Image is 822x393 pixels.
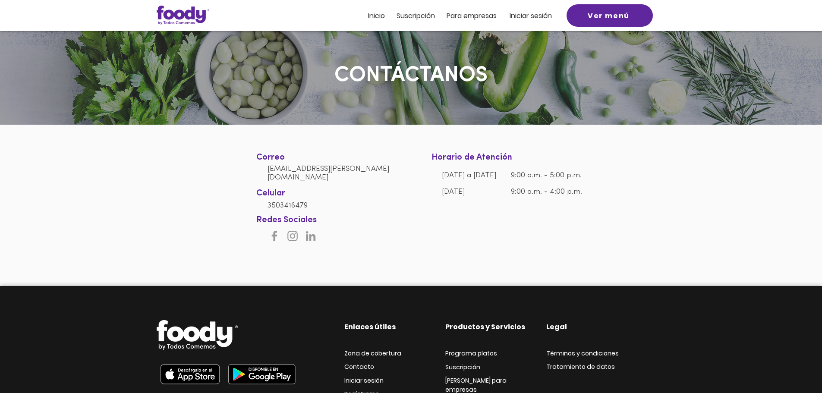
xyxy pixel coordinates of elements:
[510,11,552,21] span: Iniciar sesión
[445,364,480,371] a: Suscripción
[546,362,615,371] span: Tratamiento de datos
[588,10,630,21] span: Ver menú
[510,12,552,19] a: Iniciar sesión
[397,12,435,19] a: Suscripción
[344,363,374,371] a: Contacto
[546,349,619,358] span: Términos y condiciones
[344,376,384,385] span: Iniciar sesión
[256,189,285,198] span: Celular
[447,12,497,19] a: Para empresas
[445,363,480,371] span: Suscripción
[304,229,318,243] img: Grey LinkedIn Icon
[286,229,299,243] img: Grey Instagram Icon
[442,172,496,179] span: [DATE] a [DATE]
[546,350,619,357] a: Términos y condiciones
[334,65,488,87] span: CONTÁCTANOS
[268,229,281,243] img: Grey Facebook Icon
[511,172,582,179] span: 9:00 a.m. - 5:00 p.m.
[445,349,497,358] span: Programa platos
[157,359,224,389] img: Foody app movil en App Store.png
[344,322,396,332] span: Enlaces útiles
[344,350,401,357] a: Zona de cobertura
[344,377,384,384] a: Iniciar sesión
[368,12,385,19] a: Inicio
[368,11,385,21] span: Inicio
[442,188,465,195] span: [DATE]
[224,359,300,389] img: Foody app movil en Play Store.png
[511,188,582,195] span: 9:00 a.m. - 4:00 p.m.
[772,343,813,384] iframe: Messagebird Livechat Widget
[447,11,455,21] span: Pa
[546,322,567,332] span: Legal
[157,320,238,350] img: Logo_Foody V2.0.0 (2).png
[455,11,497,21] span: ra empresas
[256,216,317,224] span: Redes Sociales
[268,165,389,181] a: [EMAIL_ADDRESS][PERSON_NAME][DOMAIN_NAME]
[344,362,374,371] span: Contacto
[268,202,308,209] span: 3503416479
[567,4,653,27] a: Ver menú
[256,153,285,162] span: Correo
[397,11,435,21] span: Suscripción
[268,229,318,243] ul: Barra de redes sociales
[546,363,615,371] a: Tratamiento de datos
[431,153,512,162] span: Horario de Atención
[445,322,525,332] span: Productos y Servicios
[157,6,209,25] img: Logo_Foody V2.0.0 (3).png
[445,350,497,357] a: Programa platos
[344,349,401,358] span: Zona de cobertura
